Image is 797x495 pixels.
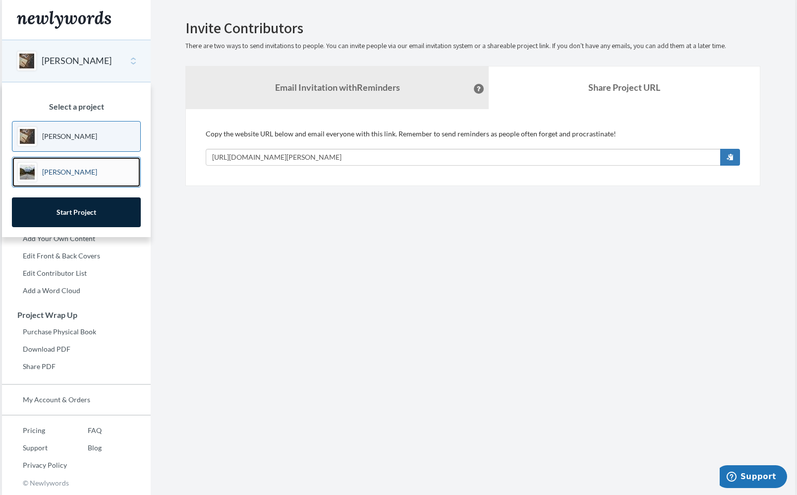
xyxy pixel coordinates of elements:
[2,475,151,491] p: © Newlywords
[12,121,141,152] a: [PERSON_NAME]
[185,41,760,51] p: There are two ways to send invitations to people. You can invite people via our email invitation ...
[67,440,102,455] a: Blog
[12,197,141,227] a: Start Project
[42,167,97,177] p: [PERSON_NAME]
[2,283,151,298] a: Add a Word Cloud
[12,102,141,111] h3: Select a project
[2,440,67,455] a: Support
[2,423,67,438] a: Pricing
[12,157,141,187] a: [PERSON_NAME]
[2,266,151,281] a: Edit Contributor List
[42,131,97,141] p: [PERSON_NAME]
[42,55,112,67] button: [PERSON_NAME]
[17,11,111,29] img: Newlywords logo
[2,231,151,246] a: Add Your Own Content
[2,458,67,473] a: Privacy Policy
[2,342,151,357] a: Download PDF
[185,20,760,36] h2: Invite Contributors
[67,423,102,438] a: FAQ
[2,310,151,319] h3: Project Wrap Up
[720,465,787,490] iframe: Opens a widget where you can chat to one of our agents
[275,82,400,93] strong: Email Invitation with Reminders
[206,129,740,166] div: Copy the website URL below and email everyone with this link. Remember to send reminders as peopl...
[2,248,151,263] a: Edit Front & Back Covers
[588,82,660,93] b: Share Project URL
[2,324,151,339] a: Purchase Physical Book
[2,392,151,407] a: My Account & Orders
[2,359,151,374] a: Share PDF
